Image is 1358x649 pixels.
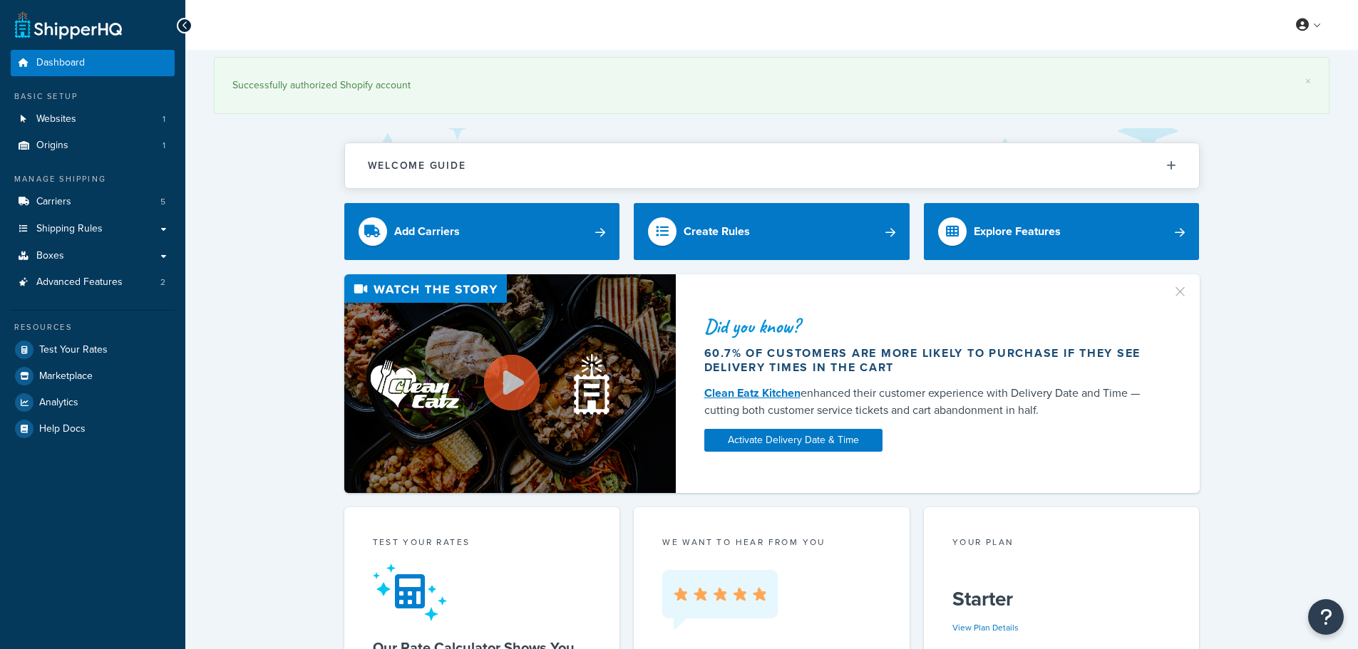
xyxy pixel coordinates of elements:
[684,222,750,242] div: Create Rules
[344,203,620,260] a: Add Carriers
[11,269,175,296] li: Advanced Features
[11,50,175,76] a: Dashboard
[11,133,175,159] li: Origins
[36,113,76,125] span: Websites
[1308,599,1344,635] button: Open Resource Center
[924,203,1200,260] a: Explore Features
[39,423,86,435] span: Help Docs
[36,250,64,262] span: Boxes
[36,140,68,152] span: Origins
[11,416,175,442] a: Help Docs
[704,385,1155,419] div: enhanced their customer experience with Delivery Date and Time — cutting both customer service ti...
[39,344,108,356] span: Test Your Rates
[36,196,71,208] span: Carriers
[704,316,1155,336] div: Did you know?
[36,276,123,289] span: Advanced Features
[974,222,1061,242] div: Explore Features
[344,274,676,493] img: Video thumbnail
[11,106,175,133] a: Websites1
[11,243,175,269] a: Boxes
[11,363,175,389] a: Marketplace
[11,133,175,159] a: Origins1
[662,536,881,549] p: we want to hear from you
[232,76,1311,95] div: Successfully authorized Shopify account
[952,536,1171,552] div: Your Plan
[160,276,165,289] span: 2
[704,346,1155,375] div: 60.7% of customers are more likely to purchase if they see delivery times in the cart
[952,588,1171,611] h5: Starter
[345,143,1199,188] button: Welcome Guide
[704,429,883,452] a: Activate Delivery Date & Time
[160,196,165,208] span: 5
[36,223,103,235] span: Shipping Rules
[11,269,175,296] a: Advanced Features2
[704,385,801,401] a: Clean Eatz Kitchen
[36,57,85,69] span: Dashboard
[11,321,175,333] div: Resources
[11,189,175,215] a: Carriers5
[11,189,175,215] li: Carriers
[163,140,165,152] span: 1
[394,222,460,242] div: Add Carriers
[163,113,165,125] span: 1
[11,337,175,363] a: Test Your Rates
[368,160,466,171] h2: Welcome Guide
[1305,76,1311,87] a: ×
[634,203,910,260] a: Create Rules
[952,621,1019,634] a: View Plan Details
[11,173,175,185] div: Manage Shipping
[11,390,175,415] a: Analytics
[39,370,93,383] span: Marketplace
[39,397,78,409] span: Analytics
[11,90,175,103] div: Basic Setup
[11,106,175,133] li: Websites
[11,216,175,242] a: Shipping Rules
[373,536,592,552] div: Test your rates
